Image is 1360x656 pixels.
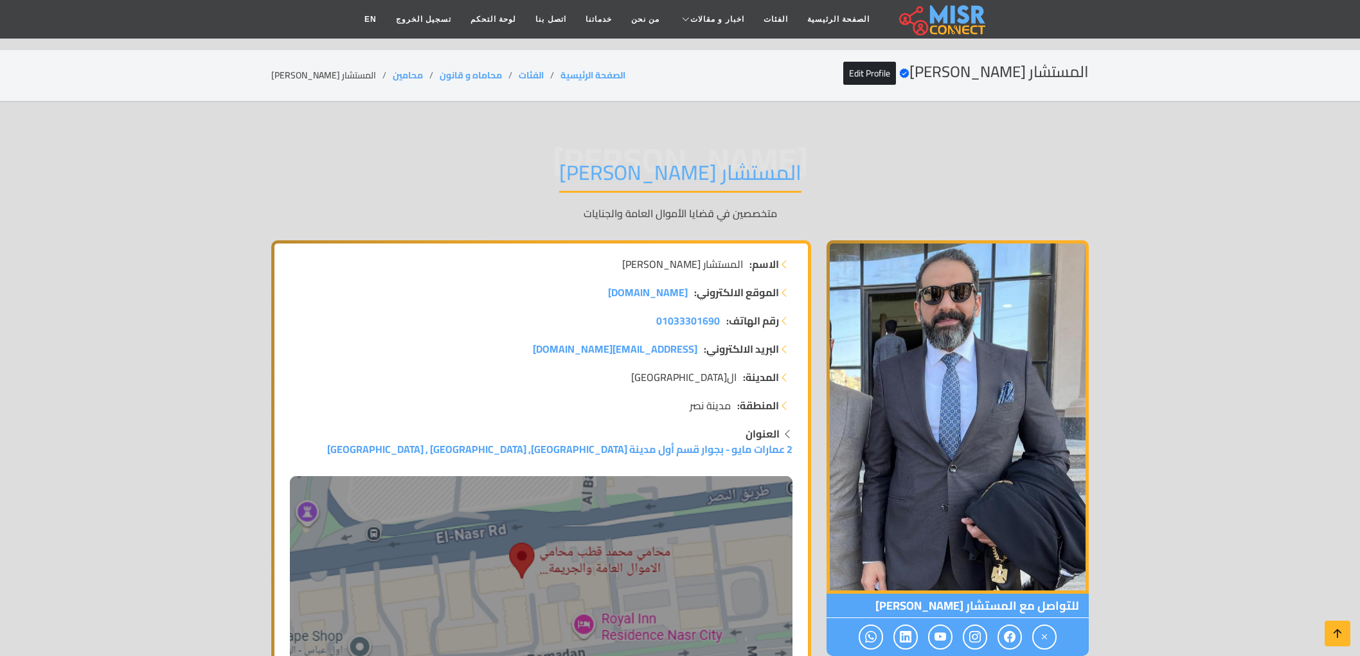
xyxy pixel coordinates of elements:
[798,7,879,31] a: الصفحة الرئيسية
[656,311,720,330] span: 01033301690
[899,3,985,35] img: main.misr_connect
[749,256,779,272] strong: الاسم:
[827,594,1089,618] span: للتواصل مع المستشار [PERSON_NAME]
[704,341,779,357] strong: البريد الالكتروني:
[754,7,798,31] a: الفئات
[576,7,622,31] a: خدماتنا
[608,283,688,302] span: [DOMAIN_NAME]
[631,369,737,385] span: ال[GEOGRAPHIC_DATA]
[386,7,461,31] a: تسجيل الخروج
[827,240,1089,594] img: المستشار محمد قطب
[608,285,688,300] a: [DOMAIN_NAME]
[690,13,744,25] span: اخبار و مقالات
[271,206,1089,221] p: متخصصين في قضايا الأموال العامة والجنايات
[526,7,575,31] a: اتصل بنا
[843,62,896,85] a: Edit Profile
[899,68,909,78] svg: Verified account
[559,160,801,193] h1: المستشار [PERSON_NAME]
[690,398,731,413] span: مدينة نصر
[622,256,743,272] span: المستشار [PERSON_NAME]
[393,67,423,84] a: محامين
[726,313,779,328] strong: رقم الهاتف:
[533,341,697,357] a: [EMAIL_ADDRESS][DOMAIN_NAME]
[622,7,669,31] a: من نحن
[656,313,720,328] a: 01033301690
[737,398,779,413] strong: المنطقة:
[519,67,544,84] a: الفئات
[843,63,1089,82] h2: المستشار [PERSON_NAME]
[694,285,779,300] strong: الموقع الالكتروني:
[669,7,754,31] a: اخبار و مقالات
[355,7,386,31] a: EN
[271,69,393,82] li: المستشار [PERSON_NAME]
[461,7,526,31] a: لوحة التحكم
[746,424,780,443] strong: العنوان
[533,339,697,359] span: [EMAIL_ADDRESS][DOMAIN_NAME]
[560,67,625,84] a: الصفحة الرئيسية
[743,369,779,385] strong: المدينة:
[440,67,502,84] a: محاماه و قانون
